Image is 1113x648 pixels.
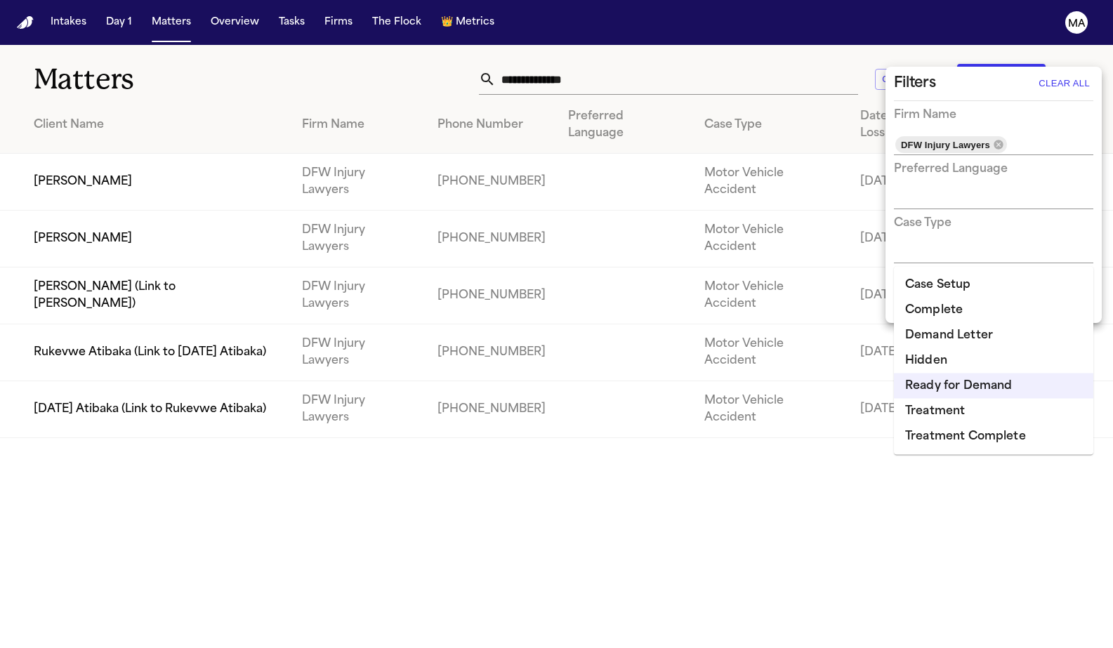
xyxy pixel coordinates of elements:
h3: Firm Name [894,107,956,124]
li: Hidden [894,348,1093,373]
li: Demand Letter [894,323,1093,348]
h2: Filters [894,72,936,95]
button: Clear All [1035,72,1093,95]
h3: Case Type [894,215,951,232]
button: Open [1092,251,1095,254]
span: DFW Injury Lawyers [895,137,996,153]
button: Open [1092,144,1095,147]
button: Close [1092,306,1095,309]
div: DFW Injury Lawyers [895,136,1007,153]
li: Case Setup [894,272,1093,298]
li: Complete [894,298,1093,323]
li: Treatment Complete [894,424,1093,449]
li: Treatment [894,399,1093,424]
h3: Preferred Language [894,161,1008,178]
button: Open [1092,197,1095,200]
li: Ready for Demand [894,373,1093,399]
